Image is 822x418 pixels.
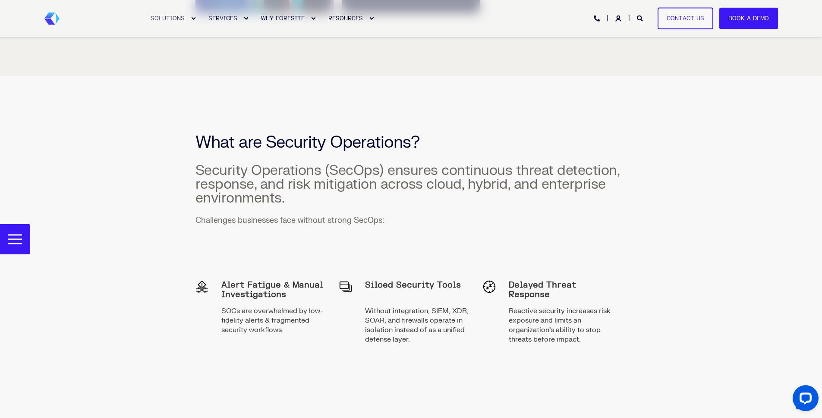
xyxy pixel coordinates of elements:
a: Contact Us [658,7,713,29]
img: Siloed tools [339,280,352,293]
a: Back to Home [44,13,60,25]
a: Book a Demo [719,7,778,29]
span: Siloed Security Tools [365,280,470,300]
span: Challenges businesses face without strong SecOps: [195,215,384,225]
img: Delayed Threat Response [483,280,496,293]
div: Expand RESOURCES [369,16,374,21]
span: WHY FORESITE [261,15,305,22]
img: alert_fatigue [195,280,208,293]
iframe: LiveChat chat widget [786,382,822,418]
span: Without integration, SIEM, XDR, SOAR, and firewalls operate in isolation instead of as a unified ... [365,306,470,345]
div: Expand WHY FORESITE [311,16,316,21]
img: Foresite brand mark, a hexagon shape of blues with a directional arrow to the right hand side [44,13,60,25]
span: Alert Fatigue & Manual Investigations [221,280,326,300]
span: Delayed Threat Response [509,280,614,300]
span: SOLUTIONS [151,15,185,22]
span: Security Operations (SecOps) ensures continuous threat detection, response, and risk mitigation a... [195,161,620,207]
a: Login [615,14,623,22]
span: RESOURCES [328,15,363,22]
a: Open Search [637,14,645,22]
span: SOCs are overwhelmed by low-fidelity alerts & fragmented security workflows. [221,307,323,334]
span: Reactive security increases risk exposure and limits an organization’s ability to stop threats be... [509,306,614,345]
div: Expand SOLUTIONS [191,16,196,21]
div: Expand SERVICES [243,16,249,21]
